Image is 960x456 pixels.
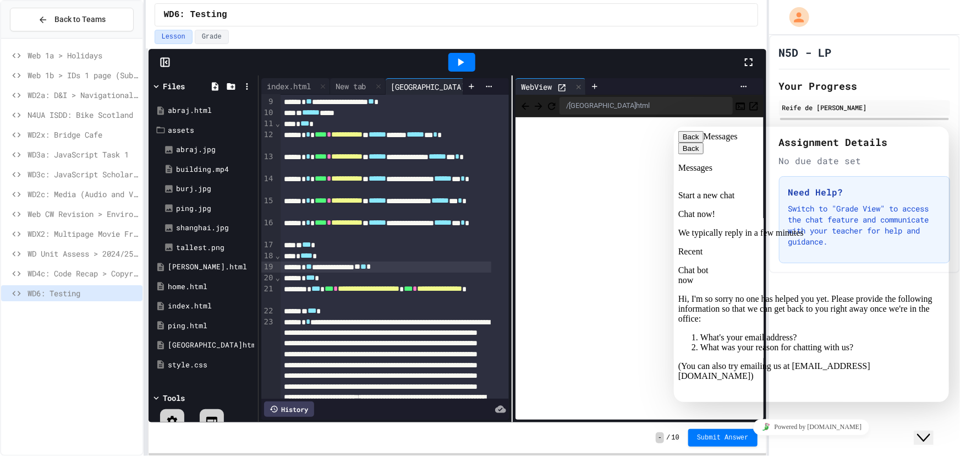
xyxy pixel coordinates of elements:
div: 9 [261,96,275,107]
div: 21 [261,284,275,306]
div: 19 [261,262,275,273]
span: 10 [672,433,679,442]
div: WebView [515,78,586,95]
div: 13 [261,151,275,173]
span: WD3c: JavaScript Scholar Example [28,169,138,180]
div: WebView [515,81,557,93]
div: New tab [330,80,372,92]
div: 11 [261,118,275,129]
div: 18 [261,251,275,262]
div: ping.jpg [177,203,254,214]
span: Web CW Revision > Environmental Impact [28,208,138,220]
div: Tools [163,392,185,404]
span: Back to Teams [54,14,106,25]
div: /[GEOGRAPHIC_DATA]html [559,97,733,115]
button: Console [735,99,746,112]
div: index.html [261,78,330,95]
button: Grade [195,30,229,44]
iframe: chat widget [674,127,949,402]
span: Forward [533,99,544,112]
div: burj.jpg [177,183,254,194]
div: abraj.html [168,105,254,116]
span: WD3a: JavaScript Task 1 [28,149,138,160]
button: Lesson [155,30,193,44]
div: abraj.jpg [177,144,254,155]
span: N4UA ISDD: Bike Scotland [28,109,138,121]
div: assets [168,125,254,136]
button: Open in new tab [748,99,759,112]
div: History [264,401,314,417]
span: - [656,432,664,443]
span: / [666,433,670,442]
span: Fold line [275,251,280,260]
h1: N5D - LP [779,45,832,60]
span: WD6: Testing [164,8,227,21]
h2: Your Progress [779,78,950,94]
button: Back to Teams [10,8,134,31]
span: Fold line [275,119,280,128]
div: Files [163,80,185,92]
div: New tab [330,78,386,95]
div: [GEOGRAPHIC_DATA]html [386,81,489,93]
span: WD2c: Media (Audio and Video) [28,188,138,200]
span: WD2a: D&I > Navigational Structure & Wireframes [28,89,138,101]
div: [GEOGRAPHIC_DATA]html [168,340,254,351]
span: WDX2: Multipage Movie Franchise [28,228,138,240]
span: WD2x: Bridge Cafe [28,129,138,140]
span: Back [520,99,531,112]
div: 15 [261,196,275,218]
div: style.css [168,360,254,371]
span: Fold line [275,273,280,282]
span: WD4c: Code Recap > Copyright Designs & Patents Act [28,268,138,279]
div: 17 [261,240,275,251]
div: tallest.png [177,242,254,253]
span: Web 1a > Holidays [28,50,138,61]
button: Refresh [546,99,557,112]
div: [GEOGRAPHIC_DATA]html [386,78,503,95]
div: 22 [261,306,275,317]
div: 12 [261,129,275,151]
div: [PERSON_NAME].html [168,262,254,273]
div: index.html [168,301,254,312]
div: shanghai.jpg [177,222,254,234]
div: ping.html [168,321,254,332]
div: 10 [261,107,275,118]
div: 14 [261,173,275,196]
div: My Account [778,4,812,30]
div: 16 [261,218,275,240]
iframe: chat widget [674,415,949,439]
iframe: chat widget [914,412,949,445]
span: Web 1b > IDs 1 page (Subjects) [28,69,138,81]
div: 20 [261,273,275,284]
span: WD6: Testing [28,287,138,299]
div: home.html [168,281,254,292]
div: index.html [261,80,316,92]
iframe: Web Preview [515,117,764,420]
span: WD Unit Assess > 2024/25 SQA Assignment [28,248,138,259]
div: building.mp4 [177,164,254,175]
div: Reife de [PERSON_NAME] [782,102,947,112]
